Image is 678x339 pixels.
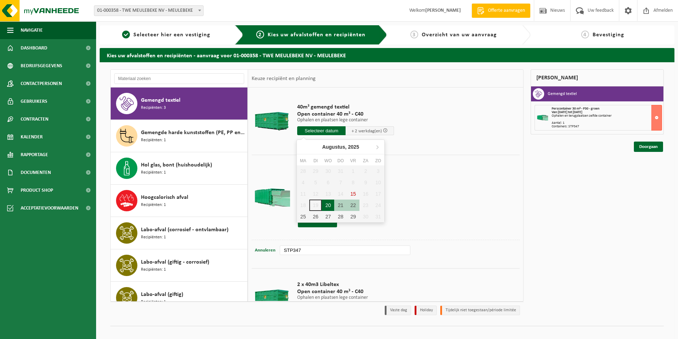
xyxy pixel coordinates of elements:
span: Hoogcalorisch afval [141,193,188,202]
div: wo [322,157,334,164]
span: Perscontainer 30 m³ - P30 - groen [552,107,599,111]
button: Labo-afval (giftig) Recipiënten: 1 [111,282,248,314]
span: Offerte aanvragen [486,7,527,14]
div: 26 [309,211,322,222]
input: Materiaal zoeken [114,73,244,84]
div: ma [297,157,309,164]
span: Overzicht van uw aanvraag [422,32,497,38]
span: Labo-afval (corrosief - ontvlambaar) [141,226,228,234]
div: Keuze recipiënt en planning [248,70,319,88]
span: Kies uw afvalstoffen en recipiënten [268,32,366,38]
div: zo [372,157,384,164]
button: Hoogcalorisch afval Recipiënten: 1 [111,185,248,217]
button: Labo-afval (giftig - corrosief) Recipiënten: 1 [111,249,248,282]
div: 20 [322,200,334,211]
span: Bedrijfsgegevens [21,57,62,75]
span: Recipiënten: 1 [141,169,166,176]
input: Selecteer datum [297,126,346,135]
strong: [PERSON_NAME] [425,8,461,13]
span: Hol glas, bont (huishoudelijk) [141,161,212,169]
p: Ophalen en plaatsen lege container [297,118,394,123]
span: Rapportage [21,146,48,164]
span: 4 [581,31,589,38]
span: Recipiënten: 1 [141,137,166,144]
input: bv. C10-005 [280,245,410,255]
div: 28 [334,211,347,222]
span: Dashboard [21,39,47,57]
div: Ophalen en terugplaatsen zelfde container [552,114,662,118]
span: 2 [256,31,264,38]
div: 27 [322,211,334,222]
span: Contactpersonen [21,75,62,92]
button: Annuleren [254,245,276,255]
span: Product Shop [21,181,53,199]
span: Annuleren [255,248,275,253]
button: Gemengd textiel Recipiënten: 3 [111,88,248,120]
div: 22 [347,200,359,211]
strong: Van [DATE] tot [DATE] [552,110,582,114]
span: Labo-afval (giftig) [141,290,183,299]
span: Recipiënten: 1 [141,234,166,241]
li: Vaste dag [385,306,411,315]
h2: Kies uw afvalstoffen en recipiënten - aanvraag voor 01-000358 - TWE MEULEBEKE NV - MEULEBEKE [100,48,674,62]
span: Gemengde harde kunststoffen (PE, PP en PVC), recycleerbaar (industrieel) [141,128,246,137]
span: 1 [122,31,130,38]
a: Offerte aanvragen [472,4,530,18]
span: Open container 40 m³ - C40 [297,111,394,118]
div: do [334,157,347,164]
li: Tijdelijk niet toegestaan/période limitée [440,306,520,315]
span: + 2 werkdag(en) [352,129,382,133]
span: Bevestiging [593,32,624,38]
span: Navigatie [21,21,43,39]
span: Labo-afval (giftig - corrosief) [141,258,209,266]
a: 1Selecteer hier een vestiging [103,31,229,39]
div: Augustus, [319,141,362,153]
span: Documenten [21,164,51,181]
div: 29 [347,211,359,222]
span: 2 x 40m3 Libeltex [297,281,394,288]
div: za [359,157,372,164]
span: 40m³ gemengd textiel [297,104,394,111]
span: Acceptatievoorwaarden [21,199,78,217]
span: Open container 40 m³ - C40 [297,288,394,295]
span: Recipiënten: 1 [141,299,166,306]
p: Ophalen en plaatsen lege container [297,295,394,300]
span: Gemengd textiel [141,96,180,105]
span: Selecteer hier een vestiging [133,32,210,38]
div: 21 [334,200,347,211]
button: Gemengde harde kunststoffen (PE, PP en PVC), recycleerbaar (industrieel) Recipiënten: 1 [111,120,248,152]
button: Labo-afval (corrosief - ontvlambaar) Recipiënten: 1 [111,217,248,249]
div: 25 [297,211,309,222]
span: 01-000358 - TWE MEULEBEKE NV - MEULEBEKE [94,6,203,16]
button: Hol glas, bont (huishoudelijk) Recipiënten: 1 [111,152,248,185]
a: Doorgaan [634,142,663,152]
span: Recipiënten: 1 [141,266,166,273]
div: di [309,157,322,164]
span: Gebruikers [21,92,47,110]
span: Kalender [21,128,43,146]
div: Containers: STP347 [552,125,662,128]
span: Recipiënten: 1 [141,202,166,208]
i: 2025 [348,144,359,149]
h3: Gemengd textiel [548,88,577,100]
span: 01-000358 - TWE MEULEBEKE NV - MEULEBEKE [94,5,204,16]
span: Contracten [21,110,48,128]
div: [PERSON_NAME] [531,69,664,86]
li: Holiday [415,306,437,315]
div: Aantal: 1 [552,121,662,125]
span: Recipiënten: 3 [141,105,166,111]
div: vr [347,157,359,164]
span: 3 [410,31,418,38]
